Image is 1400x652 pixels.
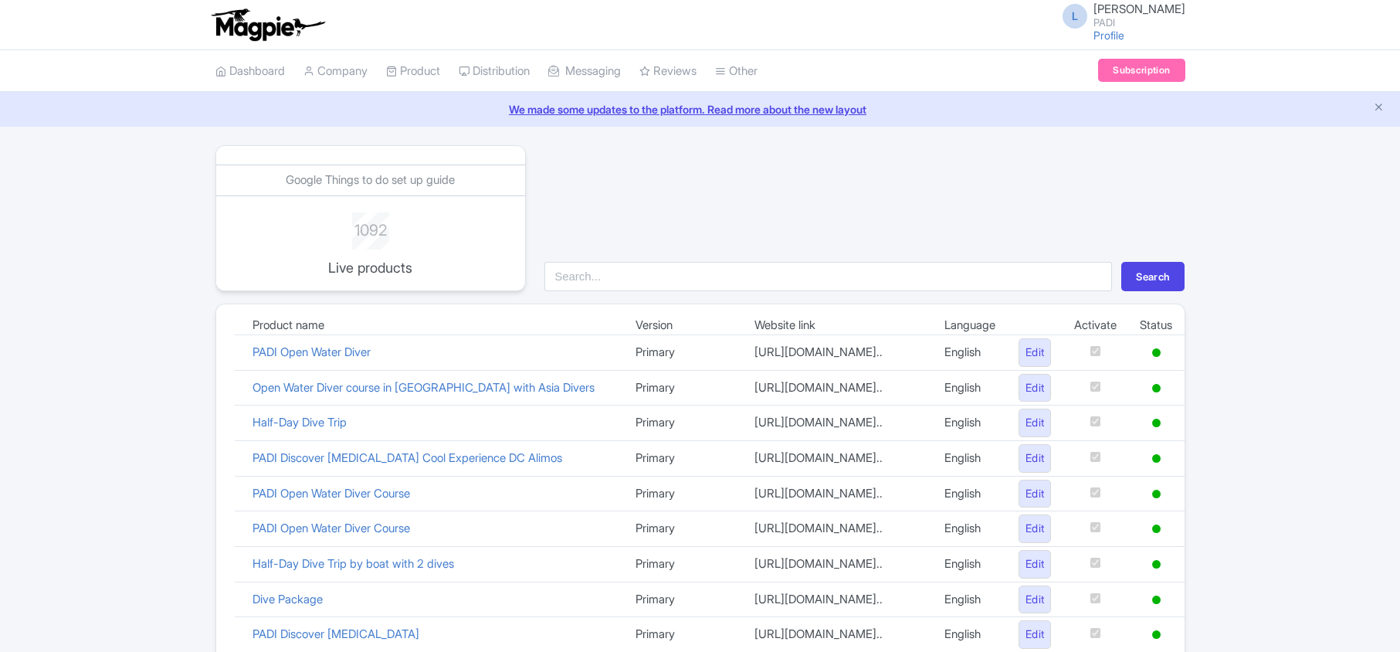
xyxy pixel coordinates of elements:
[624,511,743,547] td: Primary
[253,521,410,535] a: PADI Open Water Diver Course
[253,345,371,359] a: PADI Open Water Diver
[1121,262,1185,291] button: Search
[624,370,743,406] td: Primary
[1063,317,1128,335] td: Activate
[1093,18,1185,28] small: PADI
[624,546,743,582] td: Primary
[253,450,562,465] a: PADI Discover [MEDICAL_DATA] Cool Experience DC Alimos
[933,546,1007,582] td: English
[624,406,743,441] td: Primary
[743,335,933,371] td: [URL][DOMAIN_NAME]..
[1019,480,1052,508] a: Edit
[743,511,933,547] td: [URL][DOMAIN_NAME]..
[9,101,1391,117] a: We made some updates to the platform. Read more about the new layout
[208,8,327,42] img: logo-ab69f6fb50320c5b225c76a69d11143b.png
[1019,586,1052,614] a: Edit
[624,582,743,617] td: Primary
[459,50,530,93] a: Distribution
[715,50,758,93] a: Other
[933,511,1007,547] td: English
[933,440,1007,476] td: English
[307,212,434,242] div: 1092
[548,50,621,93] a: Messaging
[241,317,625,335] td: Product name
[639,50,697,93] a: Reviews
[1063,4,1087,29] span: L
[933,582,1007,617] td: English
[253,380,595,395] a: Open Water Diver course in [GEOGRAPHIC_DATA] with Asia Divers
[1098,59,1185,82] a: Subscription
[1019,409,1052,437] a: Edit
[743,406,933,441] td: [URL][DOMAIN_NAME]..
[386,50,440,93] a: Product
[1019,338,1052,367] a: Edit
[253,627,419,641] a: PADI Discover [MEDICAL_DATA]
[933,317,1007,335] td: Language
[1053,3,1185,28] a: L [PERSON_NAME] PADI
[1019,620,1052,649] a: Edit
[1093,29,1124,42] a: Profile
[743,546,933,582] td: [URL][DOMAIN_NAME]..
[1019,374,1052,402] a: Edit
[743,440,933,476] td: [URL][DOMAIN_NAME]..
[933,335,1007,371] td: English
[1373,100,1385,117] button: Close announcement
[624,335,743,371] td: Primary
[1019,444,1052,473] a: Edit
[743,317,933,335] td: Website link
[307,257,434,278] p: Live products
[253,592,323,606] a: Dive Package
[1019,514,1052,543] a: Edit
[253,556,454,571] a: Half-Day Dive Trip by boat with 2 dives
[624,317,743,335] td: Version
[743,476,933,511] td: [URL][DOMAIN_NAME]..
[624,476,743,511] td: Primary
[1093,2,1185,16] span: [PERSON_NAME]
[215,50,285,93] a: Dashboard
[303,50,368,93] a: Company
[624,440,743,476] td: Primary
[286,172,455,187] a: Google Things to do set up guide
[544,262,1112,291] input: Search...
[253,486,410,501] a: PADI Open Water Diver Course
[743,370,933,406] td: [URL][DOMAIN_NAME]..
[1128,317,1184,335] td: Status
[253,415,347,430] a: Half-Day Dive Trip
[743,582,933,617] td: [URL][DOMAIN_NAME]..
[933,370,1007,406] td: English
[1019,550,1052,579] a: Edit
[933,406,1007,441] td: English
[933,476,1007,511] td: English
